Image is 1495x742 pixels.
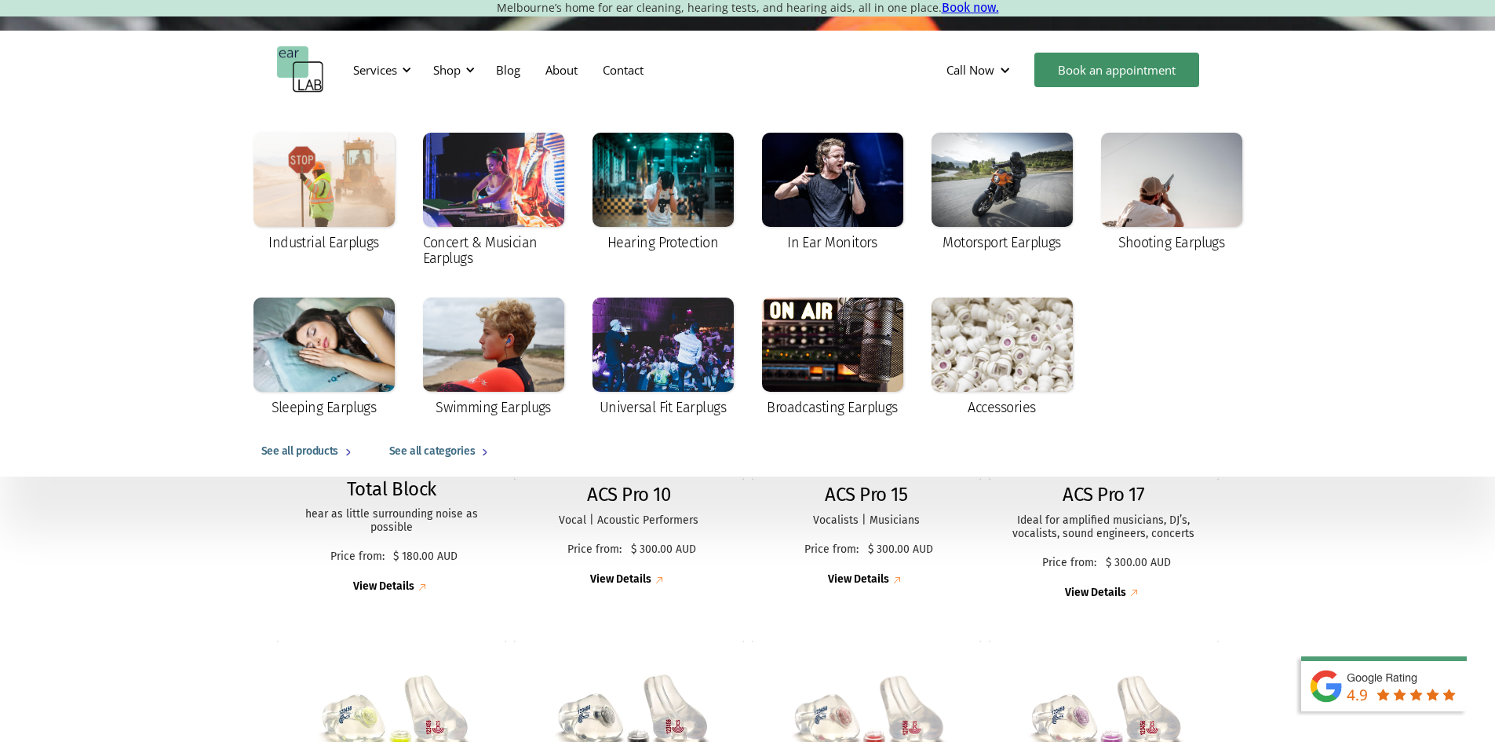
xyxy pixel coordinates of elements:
p: Price from: [562,543,627,557]
p: Vocal | Acoustic Performers [530,514,728,528]
div: In Ear Monitors [787,235,877,250]
div: Universal Fit Earplugs [600,400,726,415]
div: Broadcasting Earplugs [767,400,898,415]
div: Accessories [968,400,1035,415]
div: View Details [828,573,889,587]
a: home [277,46,324,93]
a: Swimming Earplugs [415,290,572,426]
p: hear as little surrounding noise as possible [293,508,491,535]
a: Contact [590,47,656,93]
a: Motorsport Earplugs [924,125,1081,261]
div: View Details [353,580,414,594]
a: Broadcasting Earplugs [754,290,911,426]
a: Accessories [924,290,1081,426]
a: About [533,47,590,93]
h2: ACS Pro 10 [587,484,670,506]
div: Hearing Protection [607,235,718,250]
div: View Details [590,573,651,587]
a: Hearing Protection [585,125,742,261]
a: See all products [246,426,374,477]
a: Blog [483,47,533,93]
h2: ACS Pro 15 [825,484,907,506]
div: Call Now [946,62,994,78]
div: Industrial Earplugs [268,235,379,250]
div: Call Now [934,46,1026,93]
div: Services [344,46,416,93]
a: In Ear Monitors [754,125,911,261]
div: Motorsport Earplugs [943,235,1061,250]
div: Shop [433,62,461,78]
div: Shooting Earplugs [1118,235,1225,250]
p: Ideal for amplified musicians, DJ’s, vocalists, sound engineers, concerts [1005,514,1203,541]
p: $ 300.00 AUD [631,543,696,557]
p: $ 300.00 AUD [868,543,933,557]
a: Sleeping Earplugs [246,290,403,426]
p: Price from: [325,550,389,564]
div: Swimming Earplugs [436,400,551,415]
a: Concert & Musician Earplugs [415,125,572,277]
p: Price from: [799,543,864,557]
div: Services [353,62,397,78]
p: Price from: [1037,557,1102,570]
div: Sleeping Earplugs [272,400,377,415]
div: View Details [1065,587,1126,600]
a: See all categories [374,426,510,477]
div: See all products [261,442,338,461]
a: Industrial Earplugs [246,125,403,261]
a: Universal Fit Earplugs [585,290,742,426]
h2: Total Block [347,478,436,501]
a: Shooting Earplugs [1093,125,1250,261]
h2: ACS Pro 17 [1063,484,1144,506]
p: $ 300.00 AUD [1106,557,1171,570]
div: See all categories [389,442,475,461]
div: Shop [424,46,479,93]
p: Vocalists | Musicians [768,514,966,528]
p: $ 180.00 AUD [393,550,458,564]
a: Book an appointment [1034,53,1199,87]
div: Concert & Musician Earplugs [423,235,564,266]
